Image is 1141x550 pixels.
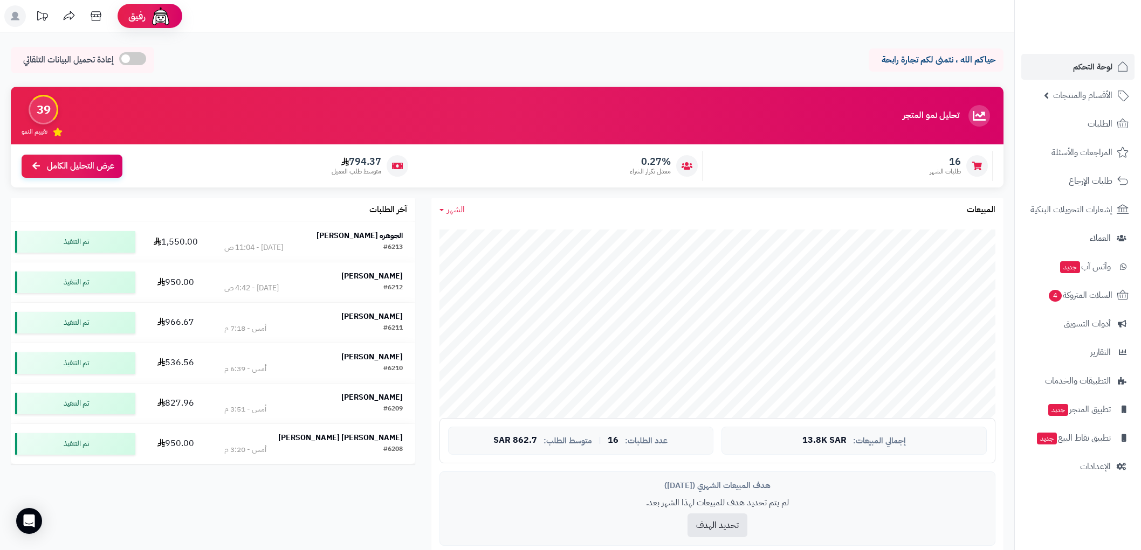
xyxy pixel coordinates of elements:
a: الإعدادات [1021,454,1135,479]
td: 966.67 [140,303,211,343]
div: تم التنفيذ [15,393,135,414]
td: 950.00 [140,424,211,464]
span: تقييم النمو [22,127,47,136]
div: #6211 [383,323,403,334]
span: 16 [608,436,618,445]
strong: [PERSON_NAME] [341,351,403,363]
div: هدف المبيعات الشهري ([DATE]) [448,480,987,491]
a: طلبات الإرجاع [1021,168,1135,194]
button: تحديد الهدف [688,513,747,537]
span: لوحة التحكم [1073,59,1112,74]
strong: [PERSON_NAME] [341,311,403,322]
strong: [PERSON_NAME] [PERSON_NAME] [278,432,403,443]
span: متوسط الطلب: [544,436,592,445]
span: العملاء [1090,231,1111,246]
span: متوسط طلب العميل [332,167,381,176]
span: 794.37 [332,156,381,168]
a: تطبيق المتجرجديد [1021,396,1135,422]
a: لوحة التحكم [1021,54,1135,80]
a: تطبيق نقاط البيعجديد [1021,425,1135,451]
div: [DATE] - 4:42 ص [224,283,279,294]
img: ai-face.png [150,5,171,27]
span: تطبيق المتجر [1047,402,1111,417]
a: إشعارات التحويلات البنكية [1021,197,1135,222]
h3: تحليل نمو المتجر [903,111,959,121]
span: المراجعات والأسئلة [1051,145,1112,160]
span: عرض التحليل الكامل [47,160,114,172]
span: إجمالي المبيعات: [853,436,906,445]
span: طلبات الشهر [930,167,961,176]
span: السلات المتروكة [1048,288,1112,303]
div: أمس - 3:51 م [224,404,266,415]
div: Open Intercom Messenger [16,508,42,534]
td: 950.00 [140,262,211,302]
a: أدوات التسويق [1021,311,1135,337]
a: الشهر [439,204,465,216]
a: تحديثات المنصة [29,5,56,30]
span: التقارير [1090,345,1111,360]
div: تم التنفيذ [15,352,135,374]
a: السلات المتروكة4 [1021,282,1135,308]
strong: [PERSON_NAME] [341,392,403,403]
h3: المبيعات [967,205,995,215]
a: العملاء [1021,225,1135,251]
span: 13.8K SAR [802,436,847,445]
span: جديد [1037,433,1057,444]
div: تم التنفيذ [15,433,135,455]
span: رفيق [128,10,146,23]
span: معدل تكرار الشراء [630,167,671,176]
span: 862.7 SAR [493,436,537,445]
span: 4 [1049,290,1062,302]
a: عرض التحليل الكامل [22,155,122,178]
a: التطبيقات والخدمات [1021,368,1135,394]
div: تم التنفيذ [15,231,135,253]
a: التقارير [1021,339,1135,365]
div: تم التنفيذ [15,312,135,333]
span: الشهر [447,203,465,216]
div: [DATE] - 11:04 ص [224,242,283,253]
div: #6212 [383,283,403,294]
div: تم التنفيذ [15,271,135,293]
td: 1,550.00 [140,222,211,262]
span: طلبات الإرجاع [1069,173,1112,189]
strong: الجوهره [PERSON_NAME] [317,230,403,241]
div: أمس - 7:18 م [224,323,266,334]
span: وآتس آب [1059,259,1111,274]
td: 827.96 [140,384,211,423]
p: حياكم الله ، نتمنى لكم تجارة رابحة [877,54,995,66]
span: 0.27% [630,156,671,168]
span: الإعدادات [1080,459,1111,474]
td: 536.56 [140,343,211,383]
span: إعادة تحميل البيانات التلقائي [23,54,114,66]
span: تطبيق نقاط البيع [1036,430,1111,445]
span: عدد الطلبات: [625,436,668,445]
span: جديد [1060,261,1080,273]
div: أمس - 3:20 م [224,444,266,455]
span: جديد [1048,404,1068,416]
div: #6210 [383,364,403,374]
div: #6213 [383,242,403,253]
div: أمس - 6:39 م [224,364,266,374]
span: الأقسام والمنتجات [1053,88,1112,103]
span: إشعارات التحويلات البنكية [1030,202,1112,217]
div: #6209 [383,404,403,415]
a: المراجعات والأسئلة [1021,140,1135,165]
span: أدوات التسويق [1064,316,1111,331]
p: لم يتم تحديد هدف للمبيعات لهذا الشهر بعد. [448,497,987,509]
span: | [599,436,601,444]
span: التطبيقات والخدمات [1045,373,1111,388]
span: 16 [930,156,961,168]
span: الطلبات [1088,116,1112,131]
a: وآتس آبجديد [1021,254,1135,280]
strong: [PERSON_NAME] [341,270,403,282]
a: الطلبات [1021,111,1135,137]
h3: آخر الطلبات [369,205,407,215]
img: logo-2.png [1068,29,1131,52]
div: #6208 [383,444,403,455]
